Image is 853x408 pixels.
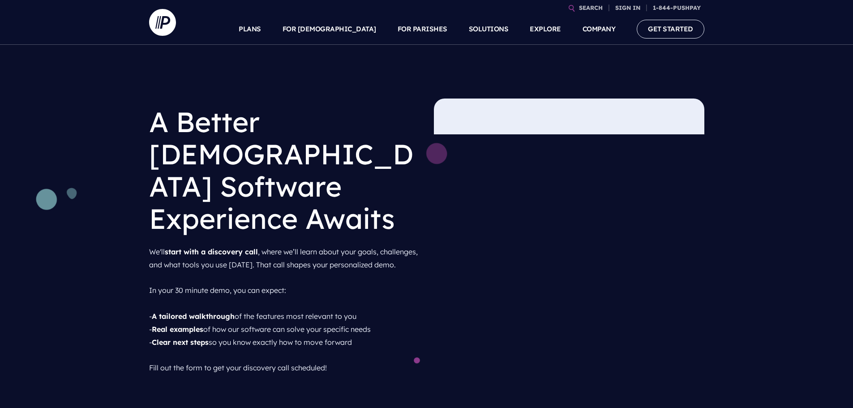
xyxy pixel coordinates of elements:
[152,312,235,321] strong: A tailored walkthrough
[239,13,261,45] a: PLANS
[149,99,420,242] h1: A Better [DEMOGRAPHIC_DATA] Software Experience Awaits
[152,325,203,334] strong: Real examples
[583,13,616,45] a: COMPANY
[530,13,561,45] a: EXPLORE
[637,20,704,38] a: GET STARTED
[283,13,376,45] a: FOR [DEMOGRAPHIC_DATA]
[152,338,209,347] strong: Clear next steps
[469,13,509,45] a: SOLUTIONS
[165,247,258,256] strong: start with a discovery call
[398,13,447,45] a: FOR PARISHES
[149,242,420,378] p: We'll , where we’ll learn about your goals, challenges, and what tools you use [DATE]. That call ...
